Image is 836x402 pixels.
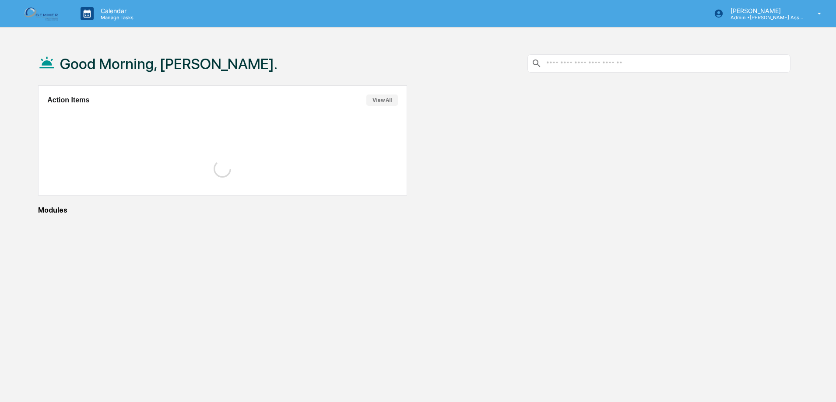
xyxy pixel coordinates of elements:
div: Modules [38,206,790,214]
h1: Good Morning, [PERSON_NAME]. [60,55,277,73]
button: View All [366,94,398,106]
p: Admin • [PERSON_NAME] Asset Management [724,14,805,21]
p: Manage Tasks [94,14,138,21]
h2: Action Items [47,96,89,104]
img: logo [21,5,63,22]
p: [PERSON_NAME] [724,7,805,14]
p: Calendar [94,7,138,14]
